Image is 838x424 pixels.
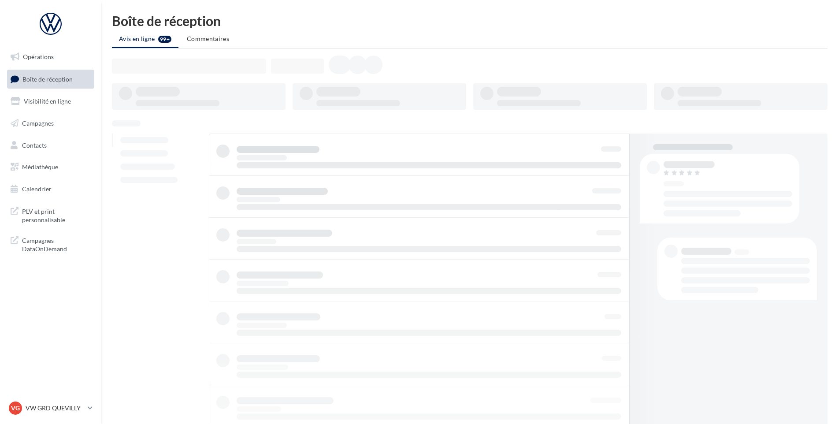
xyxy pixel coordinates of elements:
a: Campagnes DataOnDemand [5,231,96,257]
a: Opérations [5,48,96,66]
span: PLV et print personnalisable [22,205,91,224]
p: VW GRD QUEVILLY [26,404,84,413]
a: Visibilité en ligne [5,92,96,111]
span: VG [11,404,20,413]
span: Médiathèque [22,163,58,171]
span: Visibilité en ligne [24,97,71,105]
span: Calendrier [22,185,52,193]
span: Commentaires [187,35,229,42]
a: VG VW GRD QUEVILLY [7,400,94,417]
a: Boîte de réception [5,70,96,89]
span: Opérations [23,53,54,60]
span: Campagnes [22,119,54,127]
span: Campagnes DataOnDemand [22,234,91,253]
a: Médiathèque [5,158,96,176]
a: Calendrier [5,180,96,198]
div: Boîte de réception [112,14,827,27]
a: Campagnes [5,114,96,133]
span: Boîte de réception [22,75,73,82]
span: Contacts [22,141,47,149]
a: Contacts [5,136,96,155]
a: PLV et print personnalisable [5,202,96,228]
